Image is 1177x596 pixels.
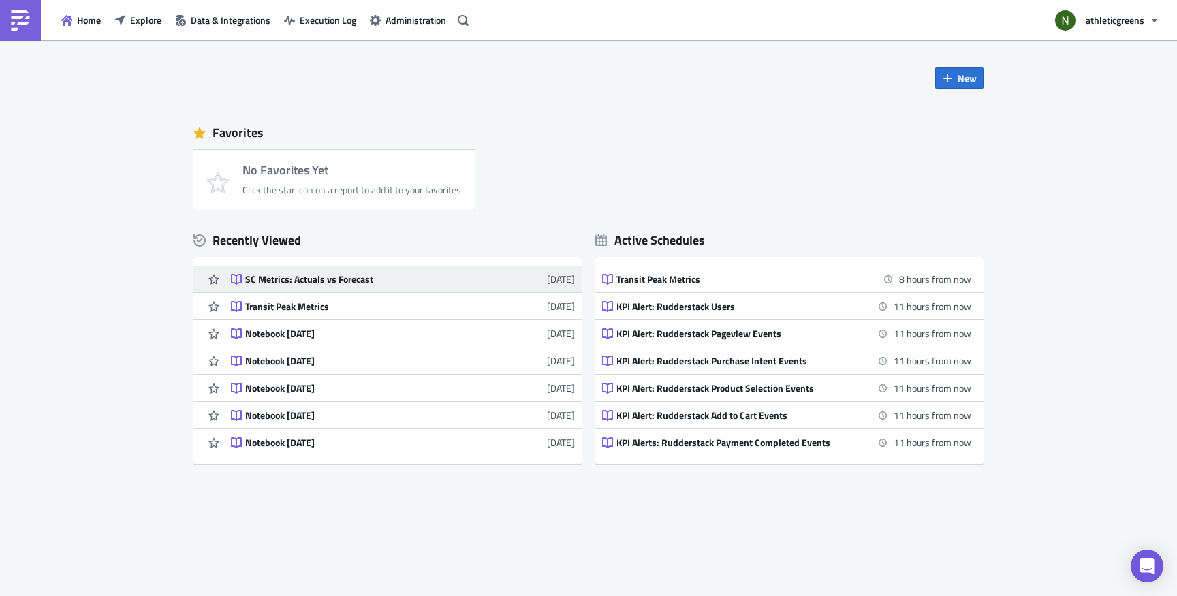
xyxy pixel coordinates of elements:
[231,429,575,456] a: Notebook [DATE][DATE]
[894,299,971,313] time: 2025-09-08 07:45
[602,266,971,292] a: Transit Peak Metrics8 hours from now
[242,163,461,177] h4: No Favorites Yet
[1047,5,1167,35] button: athleticgreens
[193,230,582,251] div: Recently Viewed
[547,408,575,422] time: 2024-12-23T10:26:44Z
[935,67,984,89] button: New
[602,429,971,456] a: KPI Alerts: Rudderstack Payment Completed Events11 hours from now
[245,300,484,313] div: Transit Peak Metrics
[245,355,484,367] div: Notebook [DATE]
[602,375,971,401] a: KPI Alert: Rudderstack Product Selection Events11 hours from now
[616,437,855,449] div: KPI Alerts: Rudderstack Payment Completed Events
[363,10,453,31] button: Administration
[1086,13,1144,27] span: athleticgreens
[547,299,575,313] time: 2025-08-12T19:14:47Z
[300,13,356,27] span: Execution Log
[242,184,461,196] div: Click the star icon on a report to add it to your favorites
[894,381,971,395] time: 2025-09-08 07:45
[616,328,855,340] div: KPI Alert: Rudderstack Pageview Events
[277,10,363,31] button: Execution Log
[547,381,575,395] time: 2024-12-30T22:04:33Z
[245,409,484,422] div: Notebook [DATE]
[168,10,277,31] button: Data & Integrations
[77,13,101,27] span: Home
[616,409,855,422] div: KPI Alert: Rudderstack Add to Cart Events
[1131,550,1163,582] div: Open Intercom Messenger
[602,320,971,347] a: KPI Alert: Rudderstack Pageview Events11 hours from now
[191,13,270,27] span: Data & Integrations
[894,354,971,368] time: 2025-09-08 07:45
[231,375,575,401] a: Notebook [DATE][DATE]
[547,354,575,368] time: 2025-01-30T19:34:00Z
[231,402,575,428] a: Notebook [DATE][DATE]
[245,328,484,340] div: Notebook [DATE]
[602,402,971,428] a: KPI Alert: Rudderstack Add to Cart Events11 hours from now
[616,382,855,394] div: KPI Alert: Rudderstack Product Selection Events
[602,293,971,319] a: KPI Alert: Rudderstack Users11 hours from now
[894,408,971,422] time: 2025-09-08 07:45
[547,272,575,286] time: 2025-08-18T19:01:30Z
[245,273,484,285] div: SC Metrics: Actuals vs Forecast
[899,272,971,286] time: 2025-09-08 05:00
[231,266,575,292] a: SC Metrics: Actuals vs Forecast[DATE]
[130,13,161,27] span: Explore
[894,326,971,341] time: 2025-09-08 07:45
[547,435,575,450] time: 2024-12-21T00:24:08Z
[616,355,855,367] div: KPI Alert: Rudderstack Purchase Intent Events
[602,347,971,374] a: KPI Alert: Rudderstack Purchase Intent Events11 hours from now
[894,435,971,450] time: 2025-09-08 07:45
[10,10,31,31] img: PushMetrics
[231,320,575,347] a: Notebook [DATE][DATE]
[231,293,575,319] a: Transit Peak Metrics[DATE]
[231,347,575,374] a: Notebook [DATE][DATE]
[595,232,705,248] div: Active Schedules
[616,273,855,285] div: Transit Peak Metrics
[958,71,977,85] span: New
[193,123,984,143] div: Favorites
[547,326,575,341] time: 2025-02-07T20:54:10Z
[1054,9,1077,32] img: Avatar
[54,10,108,31] button: Home
[245,382,484,394] div: Notebook [DATE]
[108,10,168,31] button: Explore
[386,13,446,27] span: Administration
[616,300,855,313] div: KPI Alert: Rudderstack Users
[245,437,484,449] div: Notebook [DATE]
